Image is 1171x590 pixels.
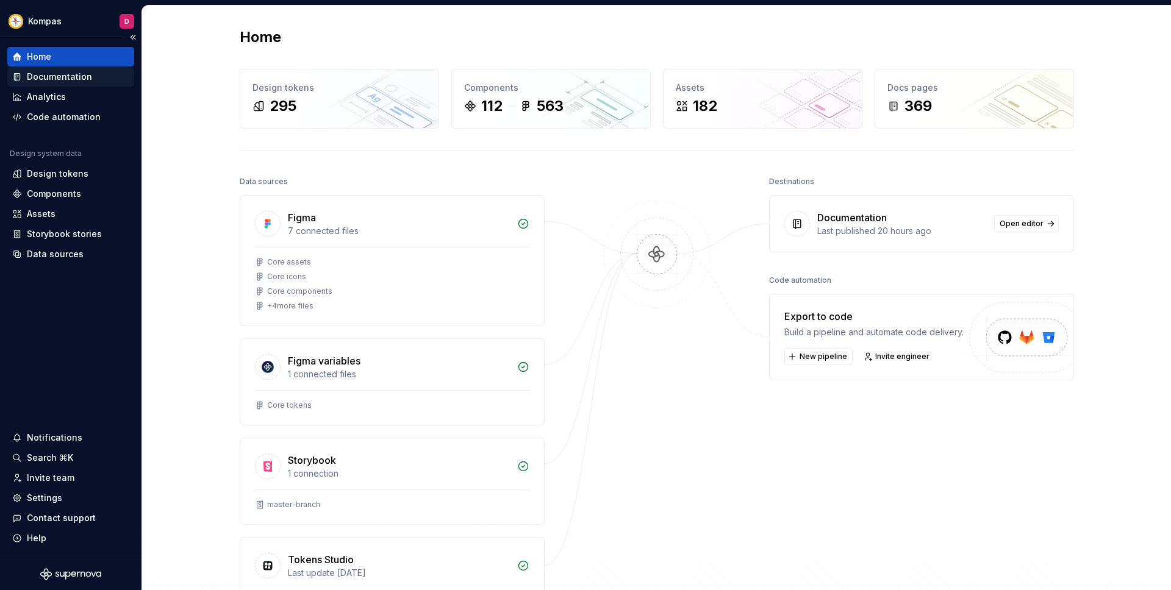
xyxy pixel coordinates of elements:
[9,14,23,29] img: 08074ee4-1ecd-486d-a7dc-923fcc0bed6c.png
[769,173,814,190] div: Destinations
[288,225,510,237] div: 7 connected files
[7,488,134,508] a: Settings
[676,82,850,94] div: Assets
[663,69,862,129] a: Assets182
[817,210,887,225] div: Documentation
[800,352,847,361] span: New pipeline
[887,82,1061,94] div: Docs pages
[252,82,426,94] div: Design tokens
[288,467,510,480] div: 1 connection
[464,82,638,94] div: Components
[7,184,134,204] a: Components
[7,428,134,447] button: Notifications
[28,15,62,27] div: Kompas
[7,107,134,127] a: Code automation
[27,472,74,484] div: Invite team
[817,225,987,237] div: Last published 20 hours ago
[27,188,81,200] div: Components
[7,164,134,183] a: Design tokens
[27,492,62,504] div: Settings
[2,8,139,34] button: KompasD
[10,149,82,158] div: Design system data
[27,71,92,83] div: Documentation
[240,27,281,47] h2: Home
[904,96,932,116] div: 369
[40,568,101,580] svg: Supernova Logo
[27,168,88,180] div: Design tokens
[27,228,102,240] div: Storybook stories
[994,215,1059,232] a: Open editor
[7,87,134,107] a: Analytics
[769,272,831,289] div: Code automation
[481,96,503,116] div: 112
[27,51,51,63] div: Home
[270,96,296,116] div: 295
[288,354,360,368] div: Figma variables
[267,286,332,296] div: Core components
[875,69,1074,129] a: Docs pages369
[784,326,964,338] div: Build a pipeline and automate code delivery.
[537,96,564,116] div: 563
[784,348,853,365] button: New pipeline
[7,47,134,66] a: Home
[27,432,82,444] div: Notifications
[7,468,134,488] a: Invite team
[288,453,336,467] div: Storybook
[693,96,717,116] div: 182
[860,348,935,365] a: Invite engineer
[240,338,545,425] a: Figma variables1 connected filesCore tokens
[7,508,134,528] button: Contact support
[267,400,312,410] div: Core tokens
[7,448,134,467] button: Search ⌘K
[451,69,651,129] a: Components112563
[27,91,66,103] div: Analytics
[240,438,545,525] a: Storybook1 connectionmaster-branch
[7,244,134,264] a: Data sources
[267,301,313,311] div: + 4 more files
[27,532,46,544] div: Help
[288,368,510,380] div: 1 connected files
[267,500,320,510] div: master-branch
[267,272,306,282] div: Core icons
[27,452,73,464] div: Search ⌘K
[7,528,134,548] button: Help
[7,204,134,224] a: Assets
[27,208,56,220] div: Assets
[240,195,545,326] a: Figma7 connected filesCore assetsCore iconsCore components+4more files
[124,16,129,26] div: D
[27,111,101,123] div: Code automation
[7,224,134,244] a: Storybook stories
[784,309,964,324] div: Export to code
[240,69,439,129] a: Design tokens295
[124,29,141,46] button: Collapse sidebar
[288,567,510,579] div: Last update [DATE]
[875,352,929,361] span: Invite engineer
[240,173,288,190] div: Data sources
[1000,219,1044,229] span: Open editor
[288,210,316,225] div: Figma
[267,257,311,267] div: Core assets
[27,512,96,524] div: Contact support
[7,67,134,87] a: Documentation
[288,552,354,567] div: Tokens Studio
[27,248,84,260] div: Data sources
